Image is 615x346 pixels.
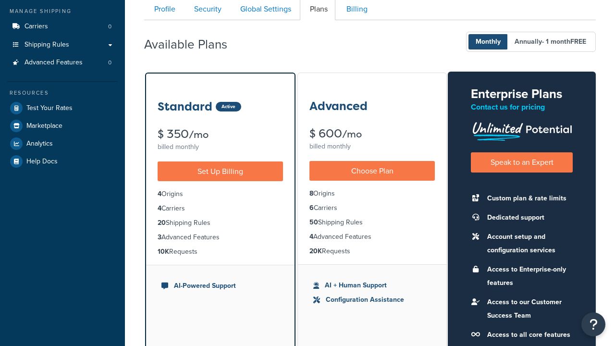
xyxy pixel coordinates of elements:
li: Carriers [309,203,435,213]
img: Unlimited Potential [471,119,573,141]
a: Help Docs [7,153,118,170]
div: billed monthly [309,140,435,153]
span: Carriers [25,23,48,31]
li: Shipping Rules [158,218,283,228]
small: /mo [189,128,209,141]
a: Marketplace [7,117,118,135]
li: Access to our Customer Success Team [482,296,573,322]
span: - 1 month [542,37,586,47]
li: AI + Human Support [313,280,431,291]
p: Contact us for pricing [471,100,573,114]
a: Choose Plan [309,161,435,181]
span: Help Docs [26,158,58,166]
strong: 4 [158,189,161,199]
a: Speak to an Expert [471,152,573,172]
strong: 8 [309,188,313,198]
h2: Enterprise Plans [471,87,573,101]
strong: 20K [309,246,322,256]
a: Analytics [7,135,118,152]
strong: 3 [158,232,161,242]
li: Requests [309,246,435,257]
li: Carriers [158,203,283,214]
li: Advanced Features [309,232,435,242]
li: Configuration Assistance [313,295,431,305]
li: Carriers [7,18,118,36]
h3: Advanced [309,100,368,112]
div: billed monthly [158,140,283,154]
span: Marketplace [26,122,62,130]
li: Dedicated support [482,211,573,224]
strong: 6 [309,203,314,213]
button: Monthly Annually- 1 monthFREE [466,32,596,52]
div: $ 600 [309,128,435,140]
h3: Standard [158,100,212,113]
li: Advanced Features [158,232,283,243]
a: Advanced Features 0 [7,54,118,72]
span: Annually [507,34,593,49]
h2: Available Plans [144,37,242,51]
li: Advanced Features [7,54,118,72]
li: Account setup and configuration services [482,230,573,257]
div: Resources [7,89,118,97]
li: Origins [309,188,435,199]
span: 0 [108,23,111,31]
div: Active [216,102,241,111]
li: Access to Enterprise-only features [482,263,573,290]
strong: 50 [309,217,318,227]
span: Shipping Rules [25,41,69,49]
a: Test Your Rates [7,99,118,117]
a: Shipping Rules [7,36,118,54]
button: Open Resource Center [581,312,605,336]
li: Requests [158,247,283,257]
li: AI-Powered Support [161,281,279,291]
li: Shipping Rules [309,217,435,228]
b: FREE [570,37,586,47]
span: Test Your Rates [26,104,73,112]
small: /mo [342,127,362,141]
li: Origins [158,189,283,199]
span: 0 [108,59,111,67]
strong: 4 [158,203,161,213]
span: Monthly [468,34,508,49]
li: Custom plan & rate limits [482,192,573,205]
a: Carriers 0 [7,18,118,36]
strong: 20 [158,218,166,228]
span: Advanced Features [25,59,83,67]
div: $ 350 [158,128,283,140]
span: Analytics [26,140,53,148]
strong: 4 [309,232,313,242]
strong: 10K [158,247,169,257]
div: Manage Shipping [7,7,118,15]
a: Set Up Billing [158,161,283,181]
li: Access to all core features [482,328,573,342]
